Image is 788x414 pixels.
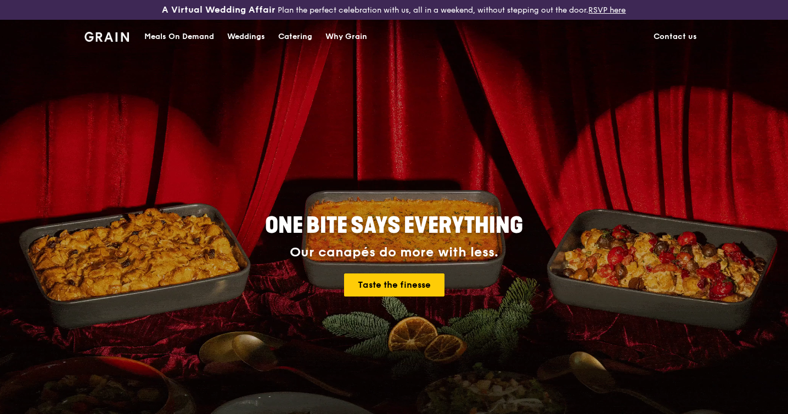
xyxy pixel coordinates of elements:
a: Weddings [221,20,272,53]
div: Weddings [227,20,265,53]
div: Our canapés do more with less. [196,245,592,260]
div: Meals On Demand [144,20,214,53]
h3: A Virtual Wedding Affair [162,4,275,15]
div: Catering [278,20,312,53]
a: GrainGrain [85,19,129,52]
a: Contact us [647,20,703,53]
div: Plan the perfect celebration with us, all in a weekend, without stepping out the door. [131,4,656,15]
a: Why Grain [319,20,374,53]
a: Catering [272,20,319,53]
img: Grain [85,32,129,42]
span: ONE BITE SAYS EVERYTHING [265,212,523,239]
div: Why Grain [325,20,367,53]
a: RSVP here [588,5,626,15]
a: Taste the finesse [344,273,444,296]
